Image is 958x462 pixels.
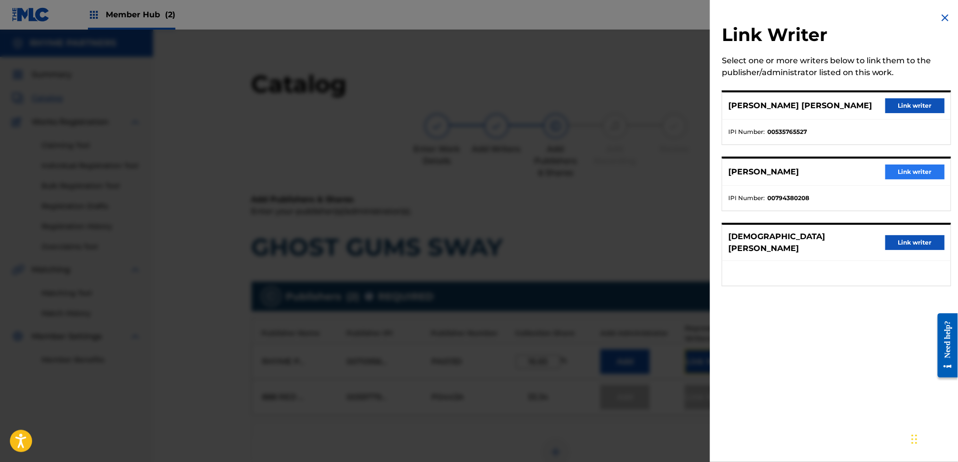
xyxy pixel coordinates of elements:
[909,415,958,462] iframe: Chat Widget
[722,24,951,49] h2: Link Writer
[728,166,799,178] p: [PERSON_NAME]
[885,165,945,179] button: Link writer
[165,10,175,19] span: (2)
[885,235,945,250] button: Link writer
[728,231,885,254] p: [DEMOGRAPHIC_DATA] [PERSON_NAME]
[722,55,951,79] div: Select one or more writers below to link them to the publisher/administrator listed on this work.
[88,9,100,21] img: Top Rightsholders
[728,100,872,112] p: [PERSON_NAME] [PERSON_NAME]
[930,306,958,385] iframe: Resource Center
[885,98,945,113] button: Link writer
[728,127,765,136] span: IPI Number :
[12,7,50,22] img: MLC Logo
[767,194,809,203] strong: 00794380208
[767,127,807,136] strong: 00535765527
[728,194,765,203] span: IPI Number :
[106,9,175,20] span: Member Hub
[912,424,917,454] div: Drag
